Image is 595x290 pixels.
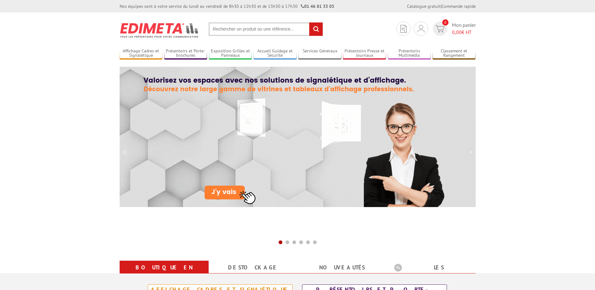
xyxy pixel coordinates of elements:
a: Présentoirs Presse et Journaux [343,48,386,59]
a: devis rapide 0 Mon panier 0,00€ HT [431,22,476,36]
span: 0 [442,19,449,26]
img: Présentoir, panneau, stand - Edimeta - PLV, affichage, mobilier bureau, entreprise [120,19,199,42]
input: rechercher [309,22,323,36]
span: 0,00 [452,29,462,35]
a: Catalogue gratuit [407,3,441,9]
a: Exposition Grilles et Panneaux [209,48,252,59]
a: Commande rapide [442,3,476,9]
a: Destockage [216,262,290,273]
a: Affichage Cadres et Signalétique [120,48,163,59]
img: devis rapide [400,25,407,33]
a: Présentoirs Multimédia [388,48,431,59]
a: Présentoirs et Porte-brochures [164,48,207,59]
div: | [407,3,476,9]
b: Les promotions [394,262,472,274]
a: Services Généraux [298,48,341,59]
a: Les promotions [394,262,468,284]
strong: 01 46 81 33 03 [301,3,334,9]
a: nouveautés [305,262,379,273]
a: Accueil Guidage et Sécurité [254,48,297,59]
img: devis rapide [435,25,444,32]
input: Rechercher un produit ou une référence... [209,22,323,36]
a: Boutique en ligne [127,262,201,284]
img: devis rapide [418,25,424,32]
span: Mon panier [452,22,476,36]
a: Classement et Rangement [433,48,476,59]
span: € HT [452,29,476,36]
div: Nos équipes sont à votre service du lundi au vendredi de 8h30 à 12h30 et de 13h30 à 17h30 [120,3,334,9]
